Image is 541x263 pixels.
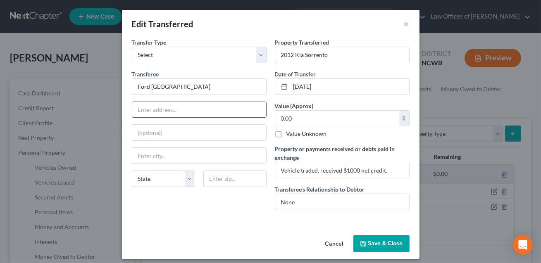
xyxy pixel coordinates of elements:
[399,111,409,126] div: $
[132,148,266,163] input: Enter city...
[286,130,327,138] label: Value Unknown
[275,162,409,178] input: --
[275,145,410,162] label: Property or payments received or debts paid in exchange
[132,125,266,140] input: (optional)
[275,47,409,63] input: ex. Title to 2004 Jeep Compass
[132,102,266,118] input: Enter address...
[291,79,409,95] input: MM/DD/YYYY
[275,39,329,46] span: Property Transferred
[275,102,314,110] label: Value (Approx)
[353,235,410,252] button: Save & Close
[275,111,399,126] input: 0.00
[132,79,266,95] input: Enter name...
[275,194,409,210] input: --
[319,236,350,252] button: Cancel
[203,171,267,187] input: Enter zip...
[275,71,316,78] span: Date of Transfer
[275,185,365,194] label: Transferee's Relationship to Debtor
[132,39,167,46] span: Transfer Type
[132,18,193,30] div: Edit Transferred
[404,19,410,29] button: ×
[132,71,159,78] span: Transferee
[513,235,533,255] div: Open Intercom Messenger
